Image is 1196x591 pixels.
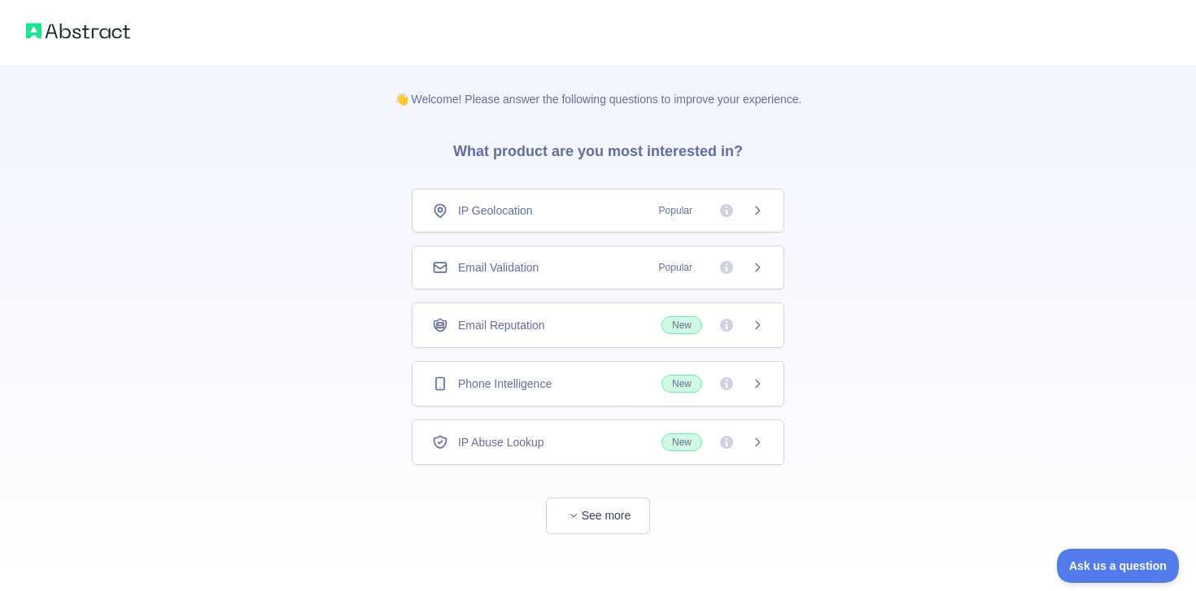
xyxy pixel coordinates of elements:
span: Email Reputation [458,317,545,333]
span: IP Abuse Lookup [458,434,544,450]
span: New [661,433,702,451]
button: See more [546,498,650,534]
p: 👋 Welcome! Please answer the following questions to improve your experience. [369,65,828,107]
span: Popular [649,259,702,276]
span: Email Validation [458,259,539,276]
img: Abstract logo [26,20,130,42]
span: Popular [649,202,702,219]
span: Phone Intelligence [458,376,552,392]
iframe: Toggle Customer Support [1057,549,1180,583]
span: IP Geolocation [458,202,533,219]
span: New [661,316,702,334]
h3: What product are you most interested in? [427,107,769,189]
span: New [661,375,702,393]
